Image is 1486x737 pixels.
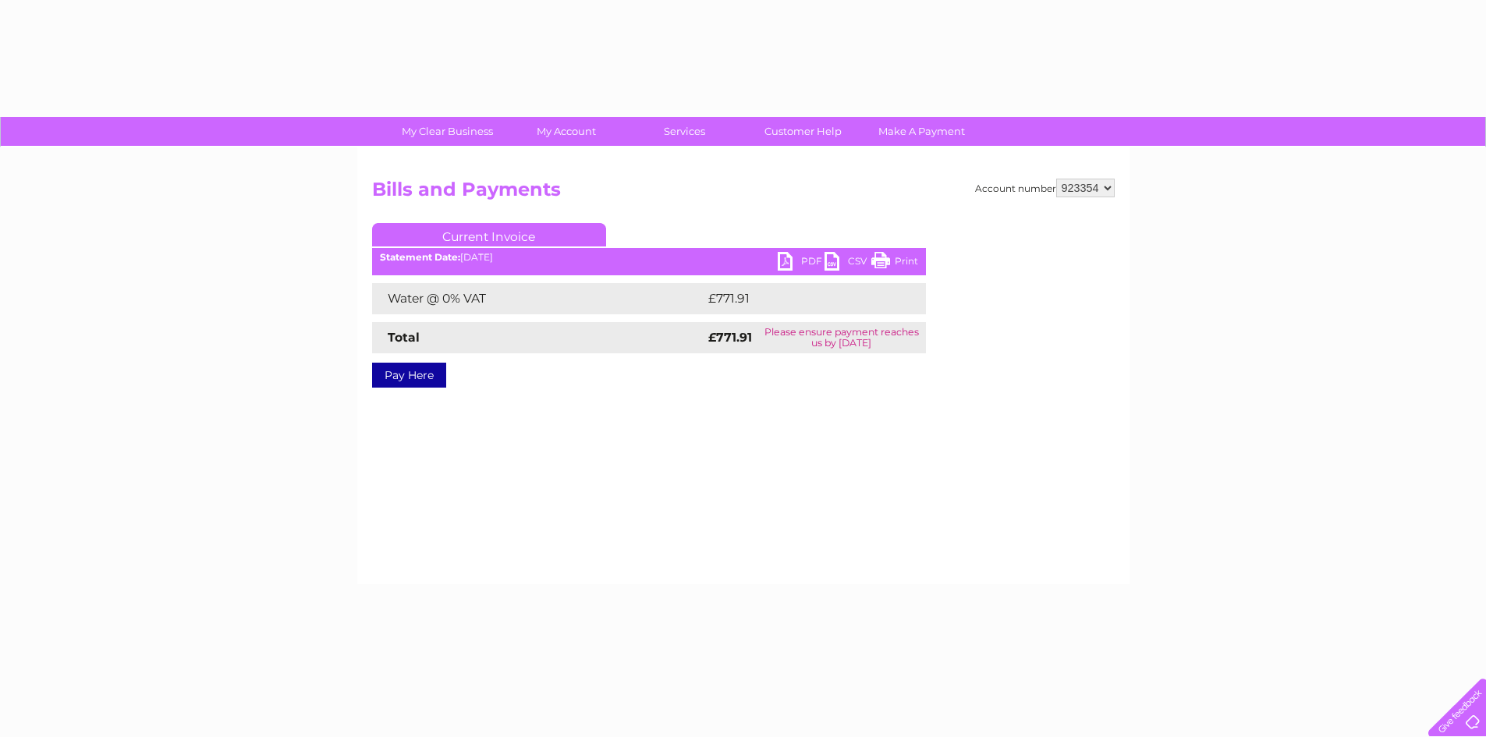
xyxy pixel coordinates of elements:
[620,117,749,146] a: Services
[372,223,606,246] a: Current Invoice
[704,283,896,314] td: £771.91
[778,252,825,275] a: PDF
[871,252,918,275] a: Print
[739,117,867,146] a: Customer Help
[757,322,926,353] td: Please ensure payment reaches us by [DATE]
[388,330,420,345] strong: Total
[372,283,704,314] td: Water @ 0% VAT
[380,251,460,263] b: Statement Date:
[975,179,1115,197] div: Account number
[372,363,446,388] a: Pay Here
[372,179,1115,208] h2: Bills and Payments
[857,117,986,146] a: Make A Payment
[372,252,926,263] div: [DATE]
[502,117,630,146] a: My Account
[708,330,752,345] strong: £771.91
[383,117,512,146] a: My Clear Business
[825,252,871,275] a: CSV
